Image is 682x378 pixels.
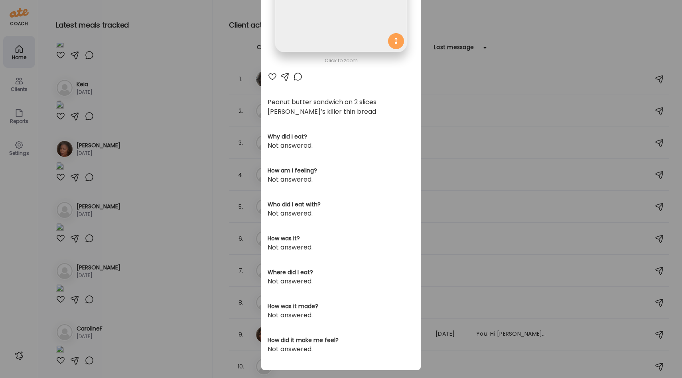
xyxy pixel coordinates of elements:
h3: Who did I eat with? [268,200,414,209]
h3: Where did I eat? [268,268,414,277]
h3: How did it make me feel? [268,336,414,344]
div: Not answered. [268,311,414,320]
div: Not answered. [268,141,414,150]
div: Peanut butter sandwich on 2 slices [PERSON_NAME]’s killer thin bread [268,97,414,117]
div: Not answered. [268,277,414,286]
h3: Why did I eat? [268,133,414,141]
h3: How was it made? [268,302,414,311]
div: Not answered. [268,209,414,218]
div: Not answered. [268,344,414,354]
div: Not answered. [268,175,414,184]
h3: How am I feeling? [268,166,414,175]
h3: How was it? [268,234,414,243]
div: Click to zoom [268,56,414,65]
div: Not answered. [268,243,414,252]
